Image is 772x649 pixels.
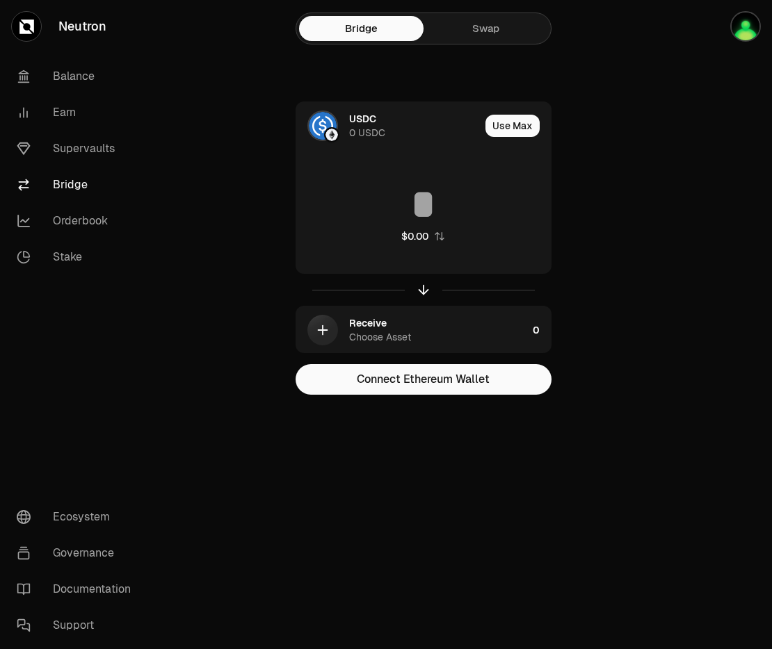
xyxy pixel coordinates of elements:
div: Choose Asset [349,330,411,344]
a: Ecosystem [6,499,150,535]
button: Connect Ethereum Wallet [296,364,552,395]
img: Ethereum Logo [325,129,338,141]
div: USDC LogoEthereum LogoUSDC0 USDC [296,102,480,149]
a: Orderbook [6,203,150,239]
div: USDC [349,112,376,126]
a: Stake [6,239,150,275]
a: Balance [6,58,150,95]
div: 0 [533,306,551,354]
a: Governance [6,535,150,571]
img: USDC Logo [309,112,337,140]
button: $0.00 [401,229,445,243]
a: Supervaults [6,131,150,167]
div: $0.00 [401,229,428,243]
a: Bridge [6,167,150,203]
div: 0 USDC [349,126,385,140]
img: Mariou's wallet [730,11,761,42]
a: Swap [424,16,548,41]
div: Receive [349,316,387,330]
div: ReceiveChoose Asset [296,306,527,354]
a: Support [6,607,150,643]
button: Use Max [485,115,540,137]
a: Earn [6,95,150,131]
button: ReceiveChoose Asset0 [296,306,551,354]
a: Bridge [299,16,424,41]
a: Documentation [6,571,150,607]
